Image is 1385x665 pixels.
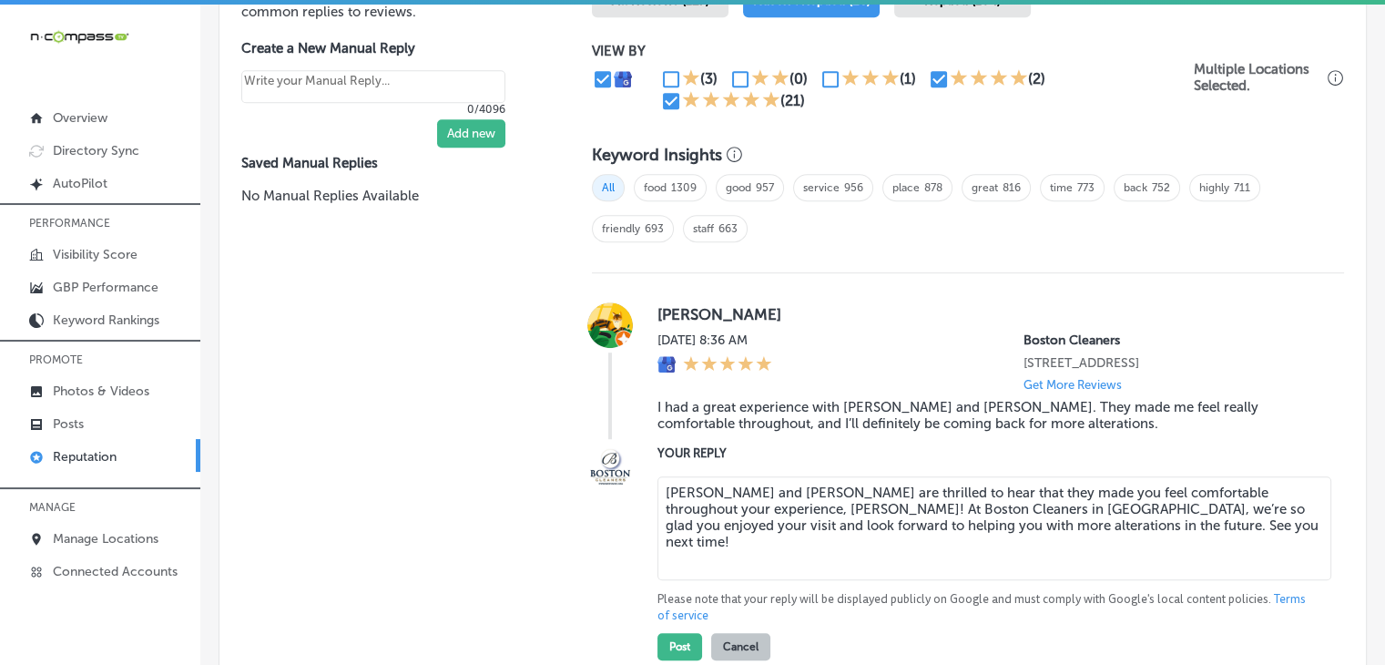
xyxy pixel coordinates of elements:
[53,143,139,159] p: Directory Sync
[53,312,159,328] p: Keyword Rankings
[602,222,640,235] a: friendly
[924,181,942,194] a: 878
[682,68,700,90] div: 1 Star
[53,531,158,547] p: Manage Locations
[756,181,774,194] a: 957
[844,181,863,194] a: 956
[241,40,505,56] label: Create a New Manual Reply
[657,476,1331,580] textarea: [PERSON_NAME] and [PERSON_NAME] are thrilled to hear that they made you feel comfortable througho...
[53,564,178,579] p: Connected Accounts
[69,107,163,119] div: Domain Overview
[181,106,196,120] img: tab_keywords_by_traffic_grey.svg
[1124,181,1147,194] a: back
[726,181,751,194] a: good
[53,449,117,465] p: Reputation
[437,119,505,148] button: Add new
[1050,181,1073,194] a: time
[587,444,633,489] img: Image
[1234,181,1250,194] a: 711
[789,70,808,87] div: (0)
[1023,378,1122,392] p: Get More Reviews
[682,90,780,112] div: 5 Stars
[29,29,44,44] img: logo_orange.svg
[683,355,772,375] div: 5 Stars
[47,47,200,62] div: Domain: [DOMAIN_NAME]
[53,247,137,262] p: Visibility Score
[645,222,664,235] a: 693
[201,107,307,119] div: Keywords by Traffic
[241,155,534,171] label: Saved Manual Replies
[1023,355,1315,371] p: 10530 Southern Highlands Pkwy # 100
[592,43,1194,59] p: VIEW BY
[972,181,998,194] a: great
[1194,61,1323,94] p: Multiple Locations Selected.
[950,68,1028,90] div: 4 Stars
[592,174,625,201] span: All
[1152,181,1170,194] a: 752
[892,181,920,194] a: place
[53,110,107,126] p: Overview
[780,92,805,109] div: (21)
[29,47,44,62] img: website_grey.svg
[53,384,149,399] p: Photos & Videos
[693,222,714,235] a: staff
[1199,181,1229,194] a: highly
[644,181,667,194] a: food
[29,28,129,46] img: 660ab0bf-5cc7-4cb8-ba1c-48b5ae0f18e60NCTV_CLogo_TV_Black_-500x88.png
[1077,181,1095,194] a: 773
[700,70,718,87] div: (3)
[1003,181,1021,194] a: 816
[51,29,89,44] div: v 4.0.25
[1023,332,1315,348] p: Boston Cleaners
[53,416,84,432] p: Posts
[657,446,1315,460] label: YOUR REPLY
[751,68,789,90] div: 2 Stars
[592,145,722,165] h3: Keyword Insights
[49,106,64,120] img: tab_domain_overview_orange.svg
[657,633,702,660] button: Post
[711,633,770,660] button: Cancel
[803,181,840,194] a: service
[841,68,900,90] div: 3 Stars
[657,591,1306,624] a: Terms of service
[1028,70,1045,87] div: (2)
[657,332,772,348] label: [DATE] 8:36 AM
[657,305,1315,323] label: [PERSON_NAME]
[657,591,1315,624] p: Please note that your reply will be displayed publicly on Google and must comply with Google's lo...
[53,176,107,191] p: AutoPilot
[671,181,697,194] a: 1309
[241,103,505,116] p: 0/4096
[53,280,158,295] p: GBP Performance
[241,186,534,206] p: No Manual Replies Available
[718,222,738,235] a: 663
[900,70,916,87] div: (1)
[241,70,505,103] textarea: Create your Quick Reply
[657,399,1315,432] blockquote: I had a great experience with [PERSON_NAME] and [PERSON_NAME]. They made me feel really comfortab...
